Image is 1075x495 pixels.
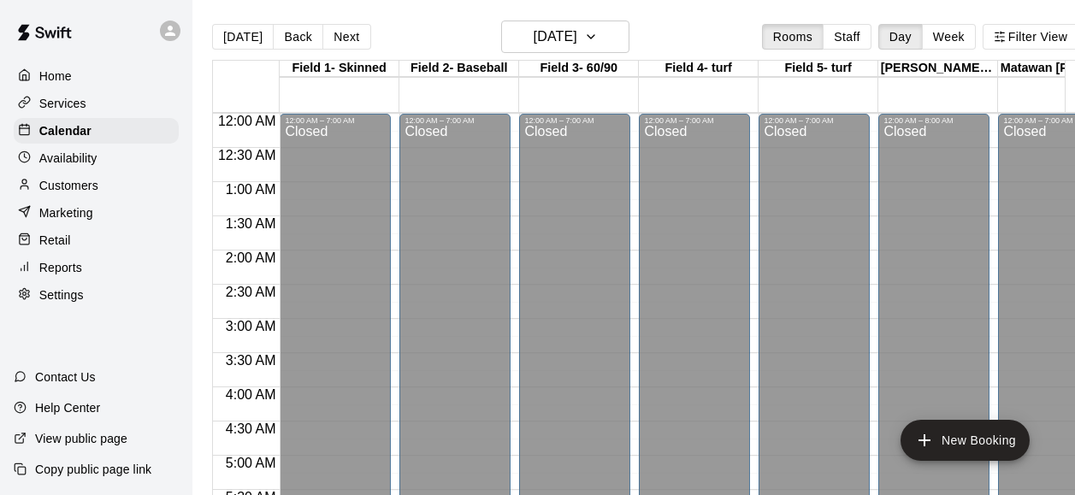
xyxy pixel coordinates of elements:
button: Week [922,24,976,50]
button: Rooms [762,24,824,50]
button: [DATE] [501,21,629,53]
a: Settings [14,282,179,308]
p: Availability [39,150,97,167]
span: 3:00 AM [221,319,281,333]
button: Back [273,24,323,50]
p: Marketing [39,204,93,221]
div: 12:00 AM – 7:00 AM [405,116,505,125]
a: Marketing [14,200,179,226]
div: Field 1- Skinned [280,61,399,77]
p: Help Center [35,399,100,416]
p: Copy public page link [35,461,151,478]
a: Services [14,91,179,116]
button: Next [322,24,370,50]
h6: [DATE] [534,25,577,49]
span: 2:00 AM [221,250,281,265]
span: 1:30 AM [221,216,281,231]
span: 3:30 AM [221,353,281,368]
span: 12:00 AM [214,114,281,128]
button: add [901,420,1030,461]
span: 5:00 AM [221,456,281,470]
div: 12:00 AM – 8:00 AM [883,116,984,125]
p: View public page [35,430,127,447]
span: 4:00 AM [221,387,281,402]
div: Field 2- Baseball [399,61,519,77]
a: Reports [14,255,179,280]
span: 2:30 AM [221,285,281,299]
span: 1:00 AM [221,182,281,197]
p: Calendar [39,122,92,139]
span: 4:30 AM [221,421,281,436]
div: 12:00 AM – 7:00 AM [764,116,865,125]
a: Retail [14,227,179,253]
div: Field 5- turf [759,61,878,77]
div: 12:00 AM – 7:00 AM [524,116,625,125]
p: Retail [39,232,71,249]
p: Services [39,95,86,112]
div: Field 4- turf [639,61,759,77]
button: Day [878,24,923,50]
a: Customers [14,173,179,198]
p: Customers [39,177,98,194]
div: Field 3- 60/90 [519,61,639,77]
button: [DATE] [212,24,274,50]
a: Home [14,63,179,89]
p: Settings [39,286,84,303]
a: Calendar [14,118,179,144]
button: Staff [823,24,871,50]
span: 12:30 AM [214,148,281,162]
p: Reports [39,259,82,276]
div: 12:00 AM – 7:00 AM [644,116,745,125]
div: 12:00 AM – 7:00 AM [285,116,386,125]
p: Contact Us [35,368,96,386]
div: [PERSON_NAME] Park Snack Stand [878,61,998,77]
p: Home [39,68,72,85]
a: Availability [14,145,179,171]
